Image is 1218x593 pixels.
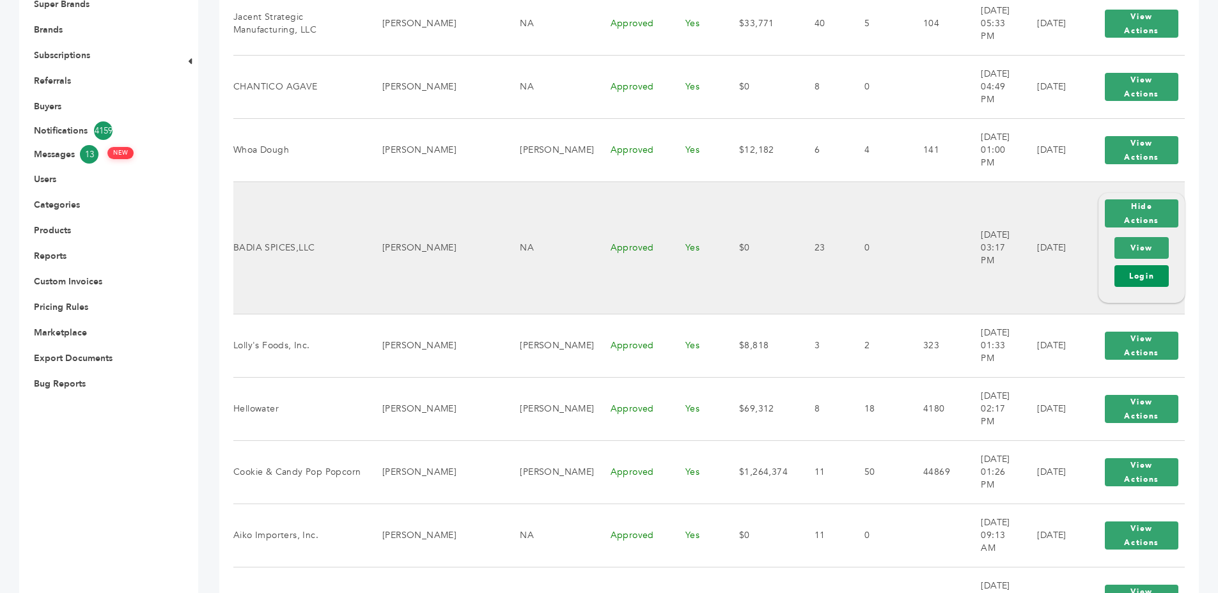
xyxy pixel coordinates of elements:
[34,121,164,140] a: Notifications4159
[799,314,848,377] td: 3
[669,55,723,118] td: Yes
[1105,458,1178,486] button: View Actions
[907,440,965,504] td: 44869
[848,118,907,181] td: 4
[1021,118,1082,181] td: [DATE]
[595,314,669,377] td: Approved
[595,118,669,181] td: Approved
[669,377,723,440] td: Yes
[233,377,366,440] td: Hellowater
[504,440,594,504] td: [PERSON_NAME]
[1021,55,1082,118] td: [DATE]
[366,504,504,567] td: [PERSON_NAME]
[366,440,504,504] td: [PERSON_NAME]
[799,55,848,118] td: 8
[1114,237,1169,259] a: View
[233,181,366,314] td: BADIA SPICES,LLC
[34,352,113,364] a: Export Documents
[34,378,86,390] a: Bug Reports
[107,147,134,159] span: NEW
[366,118,504,181] td: [PERSON_NAME]
[595,504,669,567] td: Approved
[34,75,71,87] a: Referrals
[595,377,669,440] td: Approved
[907,118,965,181] td: 141
[799,118,848,181] td: 6
[504,377,594,440] td: [PERSON_NAME]
[1021,504,1082,567] td: [DATE]
[669,440,723,504] td: Yes
[1105,136,1178,164] button: View Actions
[366,377,504,440] td: [PERSON_NAME]
[799,181,848,314] td: 23
[1105,521,1178,550] button: View Actions
[94,121,113,140] span: 4159
[907,314,965,377] td: 323
[595,440,669,504] td: Approved
[34,173,56,185] a: Users
[366,314,504,377] td: [PERSON_NAME]
[799,377,848,440] td: 8
[34,49,90,61] a: Subscriptions
[1021,377,1082,440] td: [DATE]
[595,55,669,118] td: Approved
[1105,73,1178,101] button: View Actions
[907,377,965,440] td: 4180
[965,440,1021,504] td: [DATE] 01:26 PM
[34,100,61,112] a: Buyers
[233,504,366,567] td: Aiko Importers, Inc.
[504,504,594,567] td: NA
[723,55,799,118] td: $0
[723,314,799,377] td: $8,818
[504,181,594,314] td: NA
[1021,181,1082,314] td: [DATE]
[848,440,907,504] td: 50
[669,118,723,181] td: Yes
[34,250,66,262] a: Reports
[848,181,907,314] td: 0
[1021,314,1082,377] td: [DATE]
[965,55,1021,118] td: [DATE] 04:49 PM
[34,145,164,164] a: Messages13 NEW
[848,55,907,118] td: 0
[965,118,1021,181] td: [DATE] 01:00 PM
[723,181,799,314] td: $0
[504,314,594,377] td: [PERSON_NAME]
[80,145,98,164] span: 13
[669,181,723,314] td: Yes
[799,504,848,567] td: 11
[848,504,907,567] td: 0
[1105,332,1178,360] button: View Actions
[723,440,799,504] td: $1,264,374
[233,55,366,118] td: CHANTICO AGAVE
[1021,440,1082,504] td: [DATE]
[34,199,80,211] a: Categories
[504,55,594,118] td: NA
[1105,199,1178,227] button: Hide Actions
[366,55,504,118] td: [PERSON_NAME]
[1105,395,1178,423] button: View Actions
[366,181,504,314] td: [PERSON_NAME]
[965,181,1021,314] td: [DATE] 03:17 PM
[233,314,366,377] td: Lolly's Foods, Inc.
[965,377,1021,440] td: [DATE] 02:17 PM
[504,118,594,181] td: [PERSON_NAME]
[34,301,88,313] a: Pricing Rules
[233,440,366,504] td: Cookie & Candy Pop Popcorn
[965,504,1021,567] td: [DATE] 09:13 AM
[34,327,87,339] a: Marketplace
[723,377,799,440] td: $69,312
[1114,265,1169,287] a: Login
[1105,10,1178,38] button: View Actions
[848,314,907,377] td: 2
[848,377,907,440] td: 18
[34,275,102,288] a: Custom Invoices
[595,181,669,314] td: Approved
[965,314,1021,377] td: [DATE] 01:33 PM
[669,314,723,377] td: Yes
[669,504,723,567] td: Yes
[799,440,848,504] td: 11
[34,224,71,236] a: Products
[723,504,799,567] td: $0
[723,118,799,181] td: $12,182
